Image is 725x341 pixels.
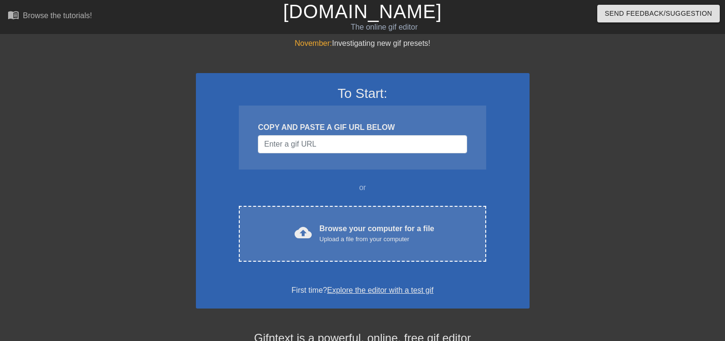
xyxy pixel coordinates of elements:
[295,224,312,241] span: cloud_upload
[196,38,530,49] div: Investigating new gif presets!
[208,85,517,102] h3: To Start:
[605,8,712,20] span: Send Feedback/Suggestion
[295,39,332,47] span: November:
[258,122,467,133] div: COPY AND PASTE A GIF URL BELOW
[258,135,467,153] input: Username
[283,1,442,22] a: [DOMAIN_NAME]
[319,223,434,244] div: Browse your computer for a file
[319,234,434,244] div: Upload a file from your computer
[23,11,92,20] div: Browse the tutorials!
[8,9,92,24] a: Browse the tutorials!
[246,21,522,33] div: The online gif editor
[327,286,433,294] a: Explore the editor with a test gif
[221,182,505,193] div: or
[8,9,19,21] span: menu_book
[597,5,720,22] button: Send Feedback/Suggestion
[208,285,517,296] div: First time?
